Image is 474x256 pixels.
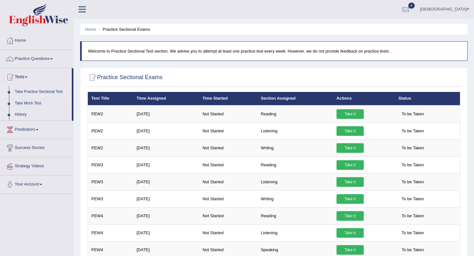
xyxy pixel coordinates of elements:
td: Listening [257,173,333,190]
a: Predictions [0,121,73,137]
h2: Practice Sectional Exams [87,73,162,82]
td: Reading [257,207,333,224]
span: To be Taken [398,160,427,170]
td: [DATE] [133,190,199,207]
a: History [12,109,72,120]
td: Writing [257,139,333,156]
td: Not Started [199,190,257,207]
a: Take it [337,211,364,221]
a: Take Mock Test [12,98,72,109]
td: Not Started [199,156,257,173]
a: Success Stories [0,139,73,155]
th: Time Assigned [133,92,199,105]
span: To be Taken [398,228,427,238]
td: Not Started [199,207,257,224]
a: Take it [337,228,364,238]
td: PEW4 [88,207,133,224]
a: Take it [337,126,364,136]
span: To be Taken [398,143,427,153]
th: Time Started [199,92,257,105]
a: Tests [0,68,72,84]
a: Home [0,32,73,48]
td: Reading [257,105,333,123]
td: Reading [257,156,333,173]
th: Test Title [88,92,133,105]
a: Home [85,27,96,32]
a: Strategy Videos [0,157,73,173]
td: PEW4 [88,224,133,241]
td: [DATE] [133,173,199,190]
td: Listening [257,122,333,139]
a: Take it [337,245,364,255]
a: Take it [337,109,364,119]
td: Not Started [199,122,257,139]
span: To be Taken [398,211,427,221]
span: To be Taken [398,194,427,204]
td: PEW2 [88,122,133,139]
td: [DATE] [133,139,199,156]
a: Take it [337,194,364,204]
td: Not Started [199,224,257,241]
th: Actions [333,92,395,105]
td: [DATE] [133,156,199,173]
td: Writing [257,190,333,207]
th: Section Assigned [257,92,333,105]
span: To be Taken [398,109,427,119]
a: Your Account [0,176,73,192]
td: PEW2 [88,105,133,123]
td: [DATE] [133,122,199,139]
a: Take it [337,160,364,170]
a: Take it [337,143,364,153]
li: Practice Sectional Exams [97,26,150,32]
td: Not Started [199,139,257,156]
td: Not Started [199,173,257,190]
span: To be Taken [398,177,427,187]
td: PEW3 [88,156,133,173]
td: [DATE] [133,207,199,224]
td: PEW2 [88,139,133,156]
span: 6 [408,3,415,9]
span: To be Taken [398,245,427,255]
td: PEW3 [88,173,133,190]
span: To be Taken [398,126,427,136]
td: Not Started [199,105,257,123]
a: Take it [337,177,364,187]
td: [DATE] [133,105,199,123]
td: [DATE] [133,224,199,241]
th: Status [395,92,460,105]
td: Listening [257,224,333,241]
a: Take Practice Sectional Test [12,86,72,98]
a: Practice Questions [0,50,73,66]
p: Welcome to Practice Sectional Test section. We advise you to attempt at least one practice test e... [88,48,461,54]
td: PEW3 [88,190,133,207]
